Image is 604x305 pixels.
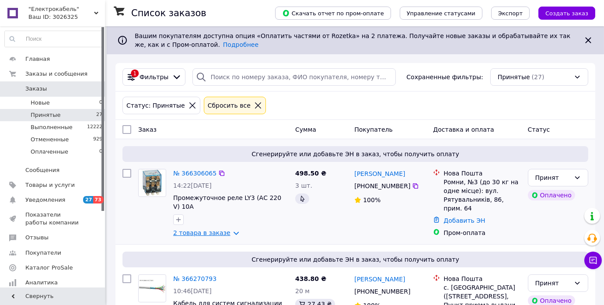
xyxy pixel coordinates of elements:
span: Управление статусами [407,10,475,17]
span: 12222 [87,123,102,131]
span: Сгенерируйте или добавьте ЭН в заказ, чтобы получить оплату [126,150,585,158]
a: Подробнее [223,41,258,48]
span: 73 [93,196,103,203]
span: Заказ [138,126,157,133]
div: Нова Пошта [443,169,520,178]
span: Покупатель [354,126,393,133]
span: Каталог ProSale [25,264,73,272]
span: 27 [96,111,102,119]
div: Принят [535,278,570,288]
span: Уведомления [25,196,65,204]
a: № 366306065 [173,170,216,177]
span: Отмененные [31,136,69,144]
span: 100% [363,196,381,203]
span: 438.80 ₴ [295,275,326,282]
button: Создать заказ [538,7,595,20]
span: Выполненные [31,123,73,131]
a: [PERSON_NAME] [354,169,405,178]
span: Фильтры [140,73,168,81]
a: Фото товару [138,169,166,197]
a: Создать заказ [530,9,595,16]
div: Сбросить все [206,101,252,110]
span: 14:22[DATE] [173,182,212,189]
span: Заказы [25,85,47,93]
span: Доставка и оплата [433,126,494,133]
button: Скачать отчет по пром-оплате [275,7,391,20]
span: (27) [532,74,545,81]
button: Управление статусами [400,7,482,20]
div: Пром-оплата [443,228,520,237]
span: Принятые [31,111,61,119]
span: Сохраненные фильтры: [406,73,483,81]
button: Чат с покупателем [584,252,602,269]
span: Товары и услуги [25,181,75,189]
span: 10:46[DATE] [173,287,212,294]
a: № 366270793 [173,275,216,282]
span: Сообщения [25,166,59,174]
span: Показатели работы компании [25,211,81,227]
span: 3 шт. [295,182,312,189]
span: Принятые [498,73,530,81]
span: Сгенерируйте или добавьте ЭН в заказ, чтобы получить оплату [126,255,585,264]
div: [PHONE_NUMBER] [353,180,412,192]
span: 929 [93,136,102,144]
button: Экспорт [491,7,530,20]
div: Принят [535,173,570,182]
span: 0 [99,148,102,156]
span: "Електрокабель" [28,5,94,13]
img: Фото товару [141,169,164,196]
div: Ваш ID: 3026325 [28,13,105,21]
span: 27 [83,196,93,203]
span: 0 [99,99,102,107]
a: 2 товара в заказе [173,229,230,236]
span: 498.50 ₴ [295,170,326,177]
div: Ромни, №3 (до 30 кг на одне місце): вул. Рятувальників, 86, прим. 64 [443,178,520,213]
div: Нова Пошта [443,274,520,283]
span: Создать заказ [545,10,588,17]
img: Фото товару [139,277,166,300]
a: Промежуточное реле LY3 (АС 220 V) 10А [173,194,281,210]
span: Вашим покупателям доступна опция «Оплатить частями от Rozetka» на 2 платежа. Получайте новые зака... [135,32,570,48]
input: Поиск [5,31,103,47]
span: Главная [25,55,50,63]
span: Скачать отчет по пром-оплате [282,9,384,17]
a: [PERSON_NAME] [354,275,405,284]
span: Заказы и сообщения [25,70,87,78]
a: Добавить ЭН [443,217,485,224]
div: [PHONE_NUMBER] [353,285,412,298]
span: Статус [528,126,550,133]
span: Аналитика [25,279,58,287]
input: Поиск по номеру заказа, ФИО покупателя, номеру телефона, Email, номеру накладной [192,68,395,86]
span: Оплаченные [31,148,68,156]
span: Сумма [295,126,316,133]
h1: Список заказов [131,8,206,18]
div: Статус: Принятые [125,101,187,110]
span: Покупатели [25,249,61,257]
span: Отзывы [25,234,49,242]
span: Экспорт [498,10,523,17]
a: Фото товару [138,274,166,302]
span: Новые [31,99,50,107]
div: Оплачено [528,190,575,200]
span: 20 м [295,287,310,294]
